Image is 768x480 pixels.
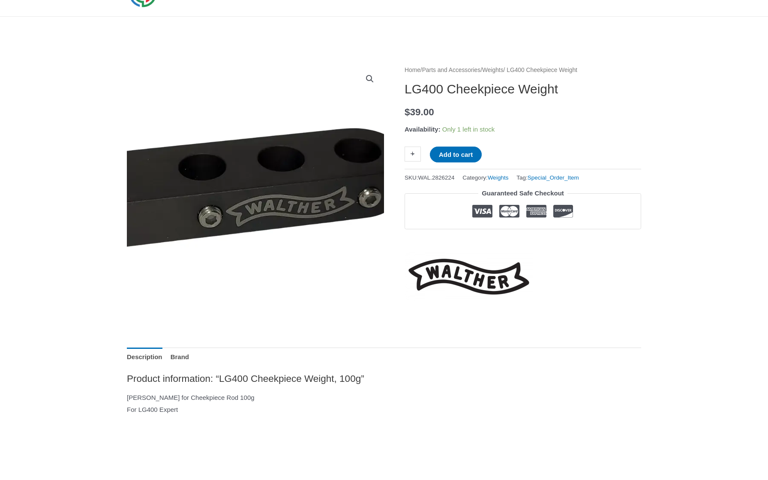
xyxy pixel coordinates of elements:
[127,372,641,385] h2: Product information: “LG400 Cheekpiece Weight, 100g”
[478,187,567,199] legend: Guaranteed Safe Checkout
[418,174,455,181] span: WAL.2826224
[430,147,482,162] button: Add to cart
[405,67,420,73] a: Home
[442,126,495,133] span: Only 1 left in stock
[405,107,410,117] span: $
[405,81,641,97] h1: LG400 Cheekpiece Weight
[405,147,421,162] a: +
[405,107,434,117] bdi: 39.00
[405,126,441,133] span: Availability:
[405,252,533,301] a: Walther
[462,172,508,183] span: Category:
[405,236,641,246] iframe: Customer reviews powered by Trustpilot
[482,67,504,73] a: Weights
[405,172,455,183] span: SKU:
[127,392,641,416] p: [PERSON_NAME] for Cheekpiece Rod 100g For LG400 Expert
[516,172,579,183] span: Tag:
[528,174,579,181] a: Special_Order_Item
[405,65,641,76] nav: Breadcrumb
[127,348,162,366] a: Description
[362,71,378,87] a: View full-screen image gallery
[422,67,481,73] a: Parts and Accessories
[488,174,509,181] a: Weights
[171,348,189,366] a: Brand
